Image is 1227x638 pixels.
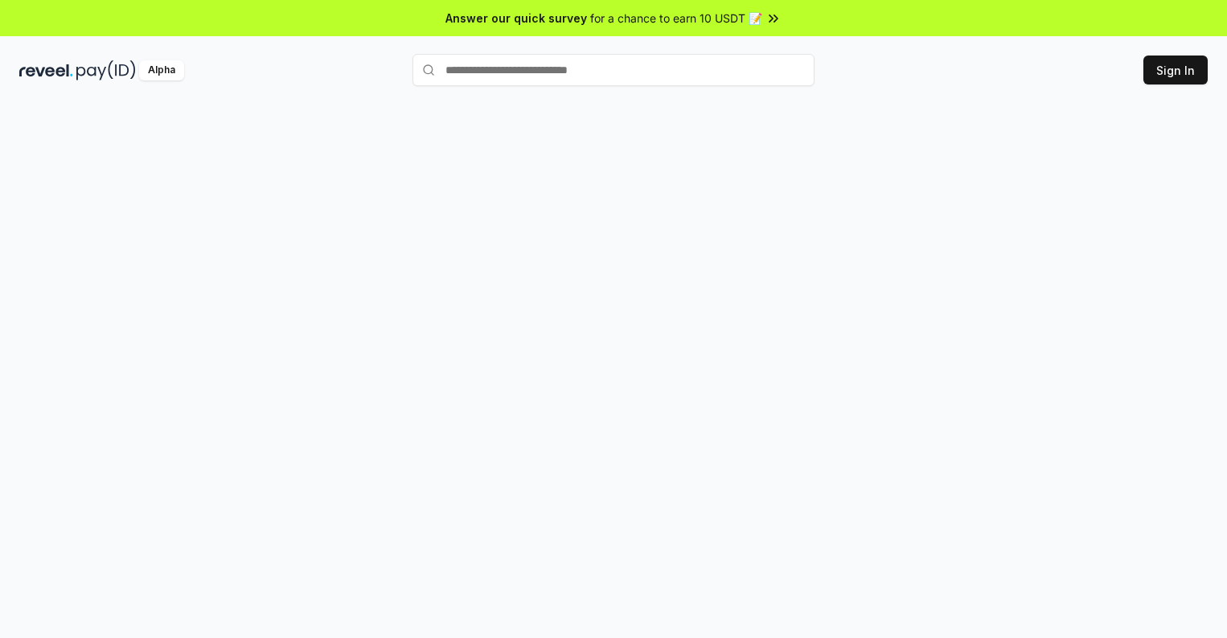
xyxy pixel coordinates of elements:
[1143,56,1208,84] button: Sign In
[76,60,136,80] img: pay_id
[445,10,587,27] span: Answer our quick survey
[19,60,73,80] img: reveel_dark
[139,60,184,80] div: Alpha
[590,10,762,27] span: for a chance to earn 10 USDT 📝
